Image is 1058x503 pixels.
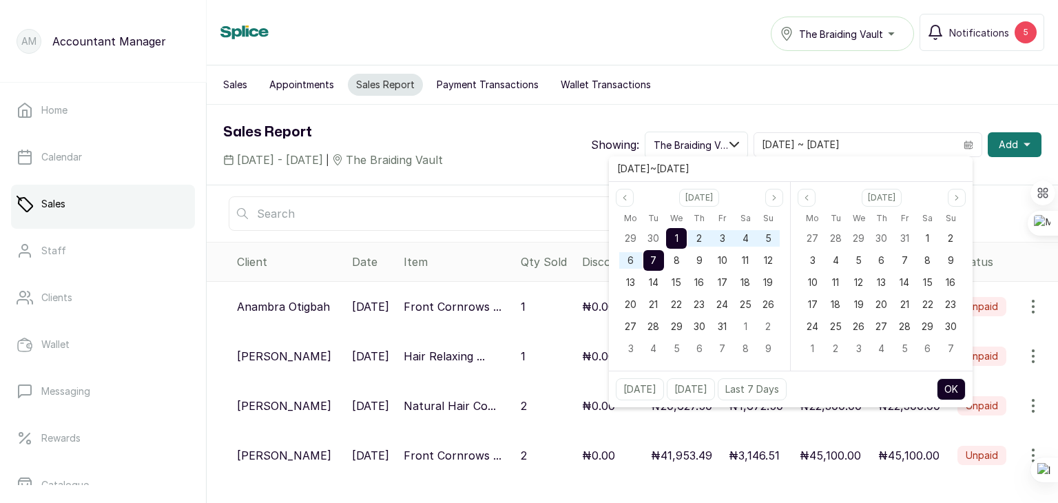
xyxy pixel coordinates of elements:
div: 05 Oct 2025 [757,227,780,249]
div: 21 Nov 2025 [893,294,916,316]
span: 4 [743,232,749,244]
span: 4 [878,342,884,354]
div: 23 Nov 2025 [940,294,962,316]
p: [PERSON_NAME] [237,398,331,414]
div: Date [352,254,393,270]
span: 27 [625,320,636,332]
span: 15 [923,276,933,288]
span: 20 [625,298,636,310]
span: 1 [744,320,747,332]
p: Messaging [41,384,90,398]
input: Select date [754,133,955,156]
span: Add [999,138,1018,152]
span: Th [876,210,887,227]
span: Th [694,210,705,227]
p: ₦41,953.49 [651,447,712,464]
span: 15 [672,276,681,288]
p: 1 [521,298,526,315]
div: 09 Nov 2025 [757,338,780,360]
span: 6 [878,254,884,266]
span: 29 [853,232,864,244]
svg: page next [770,194,778,202]
span: 8 [924,254,931,266]
div: 28 Oct 2025 [642,316,665,338]
div: 03 Dec 2025 [847,338,870,360]
div: Saturday [916,209,939,227]
span: Tu [831,210,841,227]
span: 9 [696,254,703,266]
span: 20 [875,298,887,310]
div: 07 Oct 2025 [642,249,665,271]
div: 19 Nov 2025 [847,294,870,316]
span: 24 [807,320,818,332]
div: 05 Nov 2025 [847,249,870,271]
div: 01 Dec 2025 [801,338,824,360]
span: Notifications [949,25,1009,40]
div: 05 Nov 2025 [665,338,688,360]
span: 6 [627,254,634,266]
p: Home [41,103,68,117]
button: Previous month [616,189,634,207]
button: Next month [948,189,966,207]
p: ₦0.00 [582,298,615,315]
button: Select month [679,189,719,207]
span: 7 [902,254,908,266]
span: Sa [740,210,751,227]
div: 28 Oct 2025 [824,227,847,249]
p: AM [21,34,37,48]
a: Wallet [11,325,195,364]
div: 25 Oct 2025 [734,294,756,316]
span: 11 [832,276,839,288]
div: 11 Nov 2025 [824,271,847,294]
p: Anambra Otigbah [237,298,330,315]
label: Unpaid [957,396,1006,415]
div: Nov 2025 [801,209,962,360]
p: 1 [521,348,526,365]
span: 28 [899,320,911,332]
span: 28 [830,232,842,244]
div: Tuesday [642,209,665,227]
div: 05 Dec 2025 [893,338,916,360]
span: 26 [853,320,864,332]
span: 26 [763,298,774,310]
div: 27 Oct 2025 [801,227,824,249]
div: 07 Nov 2025 [711,338,734,360]
p: ₦45,100.00 [800,447,861,464]
div: 31 Oct 2025 [893,227,916,249]
div: 30 Oct 2025 [870,227,893,249]
div: 10 Nov 2025 [801,271,824,294]
div: 06 Oct 2025 [619,249,642,271]
div: 27 Oct 2025 [619,316,642,338]
span: 7 [948,342,954,354]
div: 02 Nov 2025 [757,316,780,338]
span: 1 [811,342,814,354]
a: Home [11,91,195,130]
div: Wednesday [665,209,688,227]
svg: page next [953,194,961,202]
span: Su [763,210,774,227]
span: 17 [718,276,727,288]
span: Fr [718,210,726,227]
div: 29 Nov 2025 [916,316,939,338]
div: 30 Oct 2025 [688,316,711,338]
div: 12 Nov 2025 [847,271,870,294]
div: 04 Nov 2025 [824,249,847,271]
div: 17 Nov 2025 [801,294,824,316]
button: Sales [215,74,256,96]
div: 30 Sep 2025 [642,227,665,249]
span: 21 [649,298,658,310]
div: 08 Oct 2025 [665,249,688,271]
div: 06 Nov 2025 [688,338,711,360]
div: Item [404,254,510,270]
div: 03 Oct 2025 [711,227,734,249]
span: [DATE] - [DATE] [237,152,323,168]
div: 09 Oct 2025 [688,249,711,271]
span: 3 [810,254,816,266]
span: 18 [831,298,840,310]
span: 12 [854,276,863,288]
span: 2 [696,232,702,244]
a: Sales [11,185,195,223]
p: [DATE] [352,447,389,464]
div: 13 Nov 2025 [870,271,893,294]
span: 16 [694,276,704,288]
